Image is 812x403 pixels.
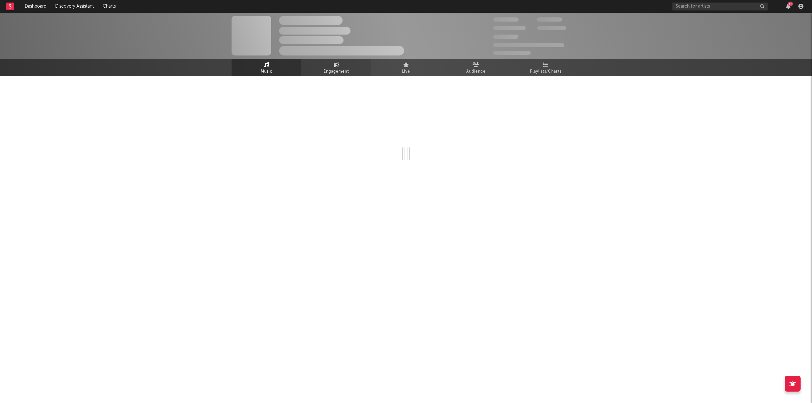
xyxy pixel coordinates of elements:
[493,35,518,39] span: 100.000
[786,4,790,9] button: 11
[530,68,561,75] span: Playlists/Charts
[324,68,349,75] span: Engagement
[441,59,511,76] a: Audience
[511,59,580,76] a: Playlists/Charts
[672,3,768,10] input: Search for artists
[493,43,564,47] span: 50.000.000 Monthly Listeners
[261,68,272,75] span: Music
[371,59,441,76] a: Live
[537,26,566,30] span: 1.000.000
[466,68,486,75] span: Audience
[493,26,526,30] span: 50.000.000
[493,17,519,22] span: 300.000
[301,59,371,76] a: Engagement
[493,51,531,55] span: Jump Score: 85.0
[788,2,793,6] div: 11
[537,17,562,22] span: 100.000
[232,59,301,76] a: Music
[402,68,410,75] span: Live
